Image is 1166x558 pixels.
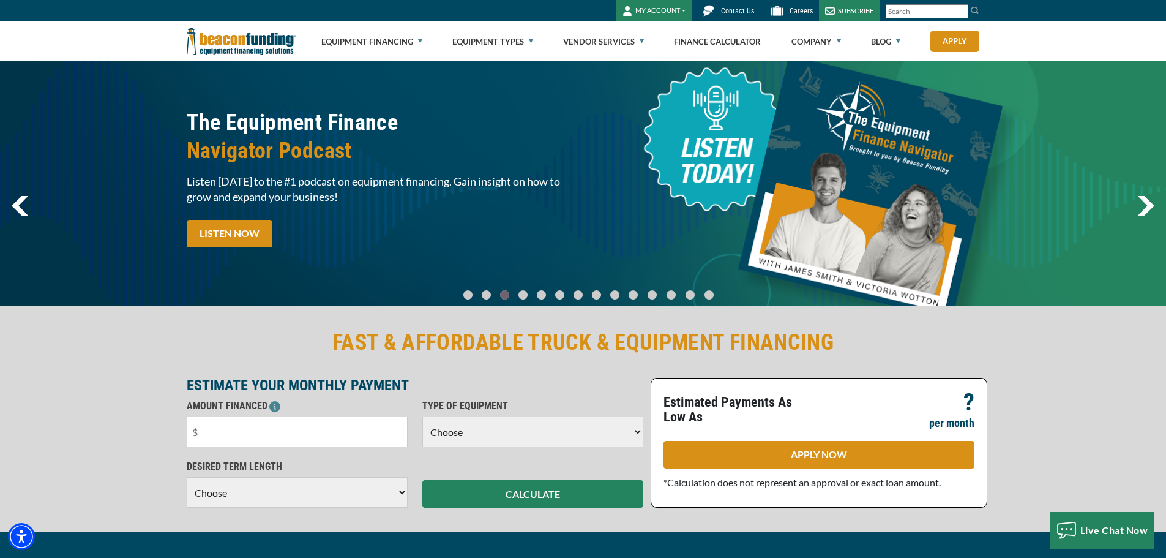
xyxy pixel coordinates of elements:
a: Go To Slide 12 [682,290,698,300]
a: Clear search text [955,7,965,17]
a: previous [12,196,28,216]
a: Go To Slide 13 [701,290,717,300]
input: Search [886,4,968,18]
a: Go To Slide 11 [663,290,679,300]
p: DESIRED TERM LENGTH [187,459,408,474]
p: TYPE OF EQUIPMENT [422,399,643,413]
a: Go To Slide 6 [571,290,586,300]
img: Left Navigator [12,196,28,216]
p: ? [963,395,974,410]
a: Vendor Services [563,22,644,61]
span: Live Chat Now [1080,524,1148,536]
a: Equipment Financing [321,22,422,61]
a: Go To Slide 4 [534,290,549,300]
div: Accessibility Menu [8,523,35,550]
a: Go To Slide 8 [608,290,622,300]
p: Estimated Payments As Low As [663,395,812,424]
img: Right Navigator [1137,196,1154,216]
a: APPLY NOW [663,441,974,469]
span: Listen [DATE] to the #1 podcast on equipment financing. Gain insight on how to grow and expand yo... [187,174,576,205]
a: LISTEN NOW [187,220,272,247]
a: next [1137,196,1154,216]
a: Equipment Types [452,22,533,61]
a: Go To Slide 7 [589,290,604,300]
h2: The Equipment Finance [187,108,576,165]
span: Contact Us [721,7,754,15]
a: Go To Slide 1 [479,290,494,300]
a: Go To Slide 0 [461,290,476,300]
a: Go To Slide 9 [626,290,641,300]
a: Apply [930,31,979,52]
a: Go To Slide 3 [516,290,531,300]
a: Company [791,22,841,61]
h2: FAST & AFFORDABLE TRUCK & EQUIPMENT FINANCING [187,328,980,356]
button: CALCULATE [422,480,643,508]
span: *Calculation does not represent an approval or exact loan amount. [663,477,941,488]
img: Search [970,6,980,15]
p: AMOUNT FINANCED [187,399,408,413]
input: $ [187,417,408,447]
span: Navigator Podcast [187,137,576,165]
a: Blog [871,22,900,61]
button: Live Chat Now [1050,512,1154,549]
p: per month [929,416,974,431]
a: Go To Slide 10 [645,290,660,300]
a: Go To Slide 2 [498,290,512,300]
a: Finance Calculator [674,22,761,61]
a: Go To Slide 5 [553,290,567,300]
p: ESTIMATE YOUR MONTHLY PAYMENT [187,378,643,393]
img: Beacon Funding Corporation logo [187,21,296,61]
span: Careers [790,7,813,15]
